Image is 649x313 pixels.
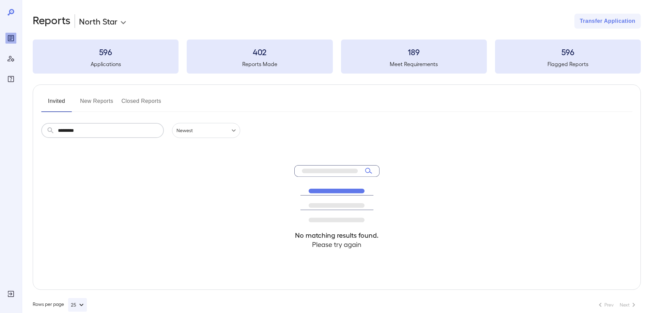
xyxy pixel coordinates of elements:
h4: No matching results found. [294,231,380,240]
h3: 596 [33,46,179,57]
div: Log Out [5,288,16,299]
h3: 189 [341,46,487,57]
h3: 596 [495,46,641,57]
h3: 402 [187,46,333,57]
h2: Reports [33,14,71,29]
button: Invited [41,96,72,112]
div: Newest [172,123,240,138]
div: Manage Users [5,53,16,64]
h5: Reports Made [187,60,333,68]
button: New Reports [80,96,113,112]
div: Rows per page [33,298,87,312]
summary: 596Applications402Reports Made189Meet Requirements596Flagged Reports [33,40,641,74]
h4: Please try again [294,240,380,249]
button: 25 [68,298,87,312]
h5: Applications [33,60,179,68]
p: North Star [79,16,118,27]
button: Closed Reports [122,96,161,112]
div: Reports [5,33,16,44]
button: Transfer Application [574,14,641,29]
nav: pagination navigation [593,299,641,310]
div: FAQ [5,74,16,84]
h5: Meet Requirements [341,60,487,68]
h5: Flagged Reports [495,60,641,68]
